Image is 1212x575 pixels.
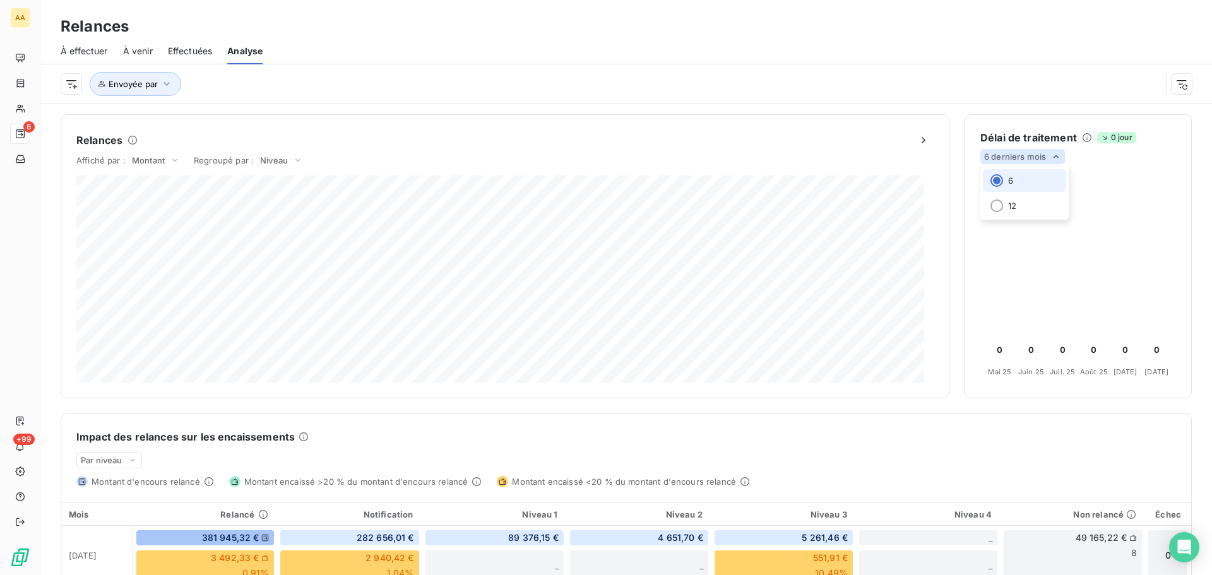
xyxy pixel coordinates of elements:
[23,121,35,133] span: 6
[1169,532,1199,562] div: Open Intercom Messenger
[989,560,992,571] span: _
[1008,509,1136,519] div: Non relancé
[10,8,30,28] div: AA
[980,130,1077,145] h6: Délai de traitement
[61,15,129,38] h3: Relances
[1131,547,1137,559] span: 8
[92,477,200,487] span: Montant d'encours relancé
[1153,509,1184,519] div: Échec
[76,155,126,165] span: Affiché par :
[194,155,254,165] span: Regroupé par :
[1097,132,1136,143] span: 0 jour
[260,155,288,165] span: Niveau
[983,169,1066,192] li: 6
[983,194,1066,217] li: 12
[984,151,1046,162] span: 6 derniers mois
[1114,367,1138,376] tspan: [DATE]
[1050,367,1075,376] tspan: Juil. 25
[13,434,35,445] span: +99
[227,45,263,57] span: Analyse
[699,560,703,571] span: _
[69,550,97,560] span: [DATE]
[813,552,848,564] span: 551,91 €
[132,155,165,165] span: Montant
[81,455,122,465] span: Par niveau
[10,547,30,567] img: Logo LeanPay
[988,367,1011,376] tspan: Mai 25
[211,552,259,564] span: 3 492,33 €
[1018,367,1044,376] tspan: Juin 25
[954,509,992,519] span: Niveau 4
[508,531,559,544] span: 89 376,15 €
[811,509,847,519] span: Niveau 3
[555,560,559,571] span: _
[140,509,268,519] div: Relancé
[666,509,703,519] span: Niveau 2
[168,45,213,57] span: Effectuées
[512,477,736,487] span: Montant encaissé <20 % du montant d'encours relancé
[364,509,413,519] span: Notification
[1080,367,1108,376] tspan: Août 25
[69,509,125,519] div: Mois
[1076,531,1127,544] span: 49 165,22 €
[76,133,122,148] h6: Relances
[76,429,295,444] h6: Impact des relances sur les encaissements
[522,509,557,519] span: Niveau 1
[1144,367,1168,376] tspan: [DATE]
[109,79,158,89] span: Envoyée par
[989,532,992,543] span: _
[202,531,259,544] span: 381 945,32 €
[365,552,414,564] span: 2 940,42 €
[244,477,468,487] span: Montant encaissé >20 % du montant d'encours relancé
[61,45,108,57] span: À effectuer
[802,531,848,544] span: 5 261,46 €
[658,531,703,544] span: 4 651,70 €
[357,531,414,544] span: 282 656,01 €
[90,72,181,96] button: Envoyée par
[123,45,153,57] span: À venir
